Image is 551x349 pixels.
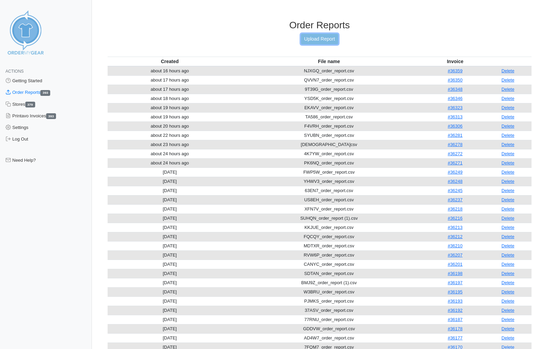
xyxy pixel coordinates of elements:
[501,252,514,258] a: Delete
[232,168,426,177] td: FWP5W_order_report.csv
[501,289,514,294] a: Delete
[108,315,232,324] td: [DATE]
[232,269,426,278] td: SDTAN_order_report.csv
[448,234,463,239] a: #36212
[301,34,338,44] a: Upload Report
[448,114,463,119] a: #36313
[232,296,426,306] td: PJMKS_order_report.csv
[501,197,514,202] a: Delete
[232,287,426,296] td: W3BRU_order_report.csv
[448,188,463,193] a: #36245
[448,68,463,73] a: #36359
[232,66,426,76] td: NJXGQ_order_report.csv
[108,57,232,66] th: Created
[108,103,232,112] td: about 19 hours ago
[108,131,232,140] td: about 22 hours ago
[108,75,232,85] td: about 17 hours ago
[108,306,232,315] td: [DATE]
[448,160,463,165] a: #36271
[501,262,514,267] a: Delete
[108,324,232,333] td: [DATE]
[108,158,232,168] td: about 24 hours ago
[448,142,463,147] a: #36278
[108,195,232,204] td: [DATE]
[108,333,232,343] td: [DATE]
[232,103,426,112] td: EKAVV_order_report.csv
[232,204,426,214] td: XFN7V_order_report.csv
[108,287,232,296] td: [DATE]
[232,94,426,103] td: YSD5K_order_report.csv
[232,223,426,232] td: KKJUE_order_report.csv
[232,177,426,186] td: YHWV3_order_report.csv
[108,149,232,158] td: about 24 hours ago
[501,160,514,165] a: Delete
[108,232,232,241] td: [DATE]
[232,140,426,149] td: [DEMOGRAPHIC_DATA]csv
[25,102,35,107] span: 379
[448,271,463,276] a: #36198
[501,142,514,147] a: Delete
[448,96,463,101] a: #36346
[501,271,514,276] a: Delete
[501,225,514,230] a: Delete
[448,326,463,331] a: #36178
[501,280,514,285] a: Delete
[232,75,426,85] td: QVVN7_order_report.csv
[108,278,232,287] td: [DATE]
[108,223,232,232] td: [DATE]
[232,250,426,260] td: RVW6P_order_report.csv
[108,140,232,149] td: about 23 hours ago
[448,299,463,304] a: #36193
[232,149,426,158] td: 4K7YW_order_report.csv
[501,123,514,129] a: Delete
[448,179,463,184] a: #36248
[501,68,514,73] a: Delete
[501,317,514,322] a: Delete
[501,299,514,304] a: Delete
[426,57,484,66] th: Invoice
[108,94,232,103] td: about 18 hours ago
[448,243,463,248] a: #36210
[232,121,426,131] td: F4VRH_order_report.csv
[448,151,463,156] a: #36272
[46,113,56,119] span: 393
[448,77,463,83] a: #36350
[232,306,426,315] td: 37ASV_order_report.csv
[501,308,514,313] a: Delete
[108,112,232,121] td: about 19 hours ago
[108,296,232,306] td: [DATE]
[501,234,514,239] a: Delete
[232,57,426,66] th: File name
[448,216,463,221] a: #36216
[232,333,426,343] td: AD4W7_order_report.csv
[501,114,514,119] a: Delete
[501,216,514,221] a: Delete
[232,131,426,140] td: SYUBN_order_report.csv
[448,225,463,230] a: #36213
[108,241,232,250] td: [DATE]
[448,206,463,212] a: #36218
[448,262,463,267] a: #36201
[448,335,463,340] a: #36177
[448,105,463,110] a: #36323
[501,87,514,92] a: Delete
[108,250,232,260] td: [DATE]
[108,66,232,76] td: about 16 hours ago
[108,260,232,269] td: [DATE]
[108,19,532,31] h3: Order Reports
[232,232,426,241] td: FQCQY_order_report.csv
[108,177,232,186] td: [DATE]
[501,188,514,193] a: Delete
[501,105,514,110] a: Delete
[232,214,426,223] td: SUHQN_order_report (1).csv
[501,206,514,212] a: Delete
[448,252,463,258] a: #36207
[5,69,24,74] span: Actions
[501,179,514,184] a: Delete
[448,170,463,175] a: #36249
[448,197,463,202] a: #36237
[232,260,426,269] td: CANYC_order_report.csv
[108,168,232,177] td: [DATE]
[448,280,463,285] a: #36197
[501,151,514,156] a: Delete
